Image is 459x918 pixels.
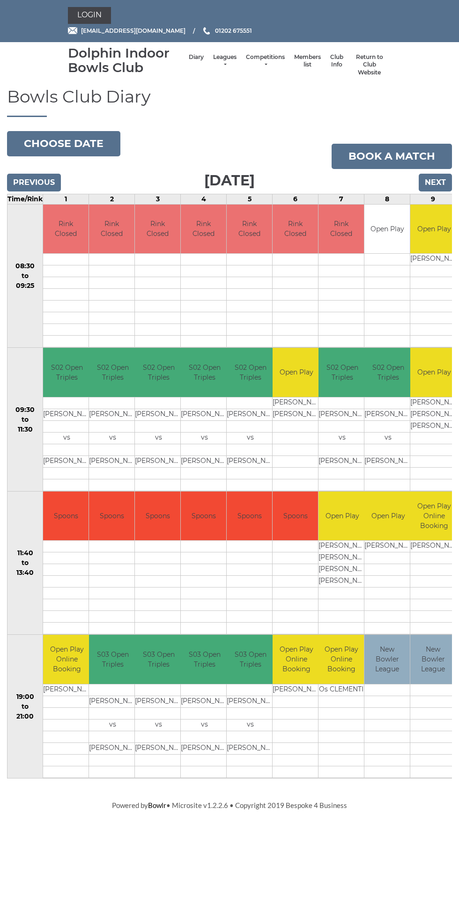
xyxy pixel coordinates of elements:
[181,409,228,420] td: [PERSON_NAME]
[135,205,180,254] td: Rink Closed
[215,27,252,34] span: 01202 675551
[318,205,364,254] td: Rink Closed
[273,205,318,254] td: Rink Closed
[273,348,320,397] td: Open Play
[181,432,228,444] td: vs
[273,635,320,684] td: Open Play Online Booking
[364,409,412,420] td: [PERSON_NAME]
[410,205,458,254] td: Open Play
[318,564,366,576] td: [PERSON_NAME]
[89,348,136,397] td: S02 Open Triples
[410,254,458,265] td: [PERSON_NAME]
[89,205,134,254] td: Rink Closed
[181,696,228,707] td: [PERSON_NAME]
[43,194,89,204] td: 1
[181,742,228,754] td: [PERSON_NAME]
[135,742,182,754] td: [PERSON_NAME]
[7,204,43,348] td: 08:30 to 09:25
[181,455,228,467] td: [PERSON_NAME]
[7,635,43,778] td: 19:00 to 21:00
[181,194,227,204] td: 4
[227,205,272,254] td: Rink Closed
[89,719,136,731] td: vs
[318,684,364,696] td: Os CLEMENTI
[43,409,90,420] td: [PERSON_NAME]
[7,194,43,204] td: Time/Rink
[410,348,458,397] td: Open Play
[7,131,120,156] button: Choose date
[135,432,182,444] td: vs
[7,491,43,635] td: 11:40 to 13:40
[227,348,274,397] td: S02 Open Triples
[7,174,61,191] input: Previous
[318,552,366,564] td: [PERSON_NAME]
[43,432,90,444] td: vs
[181,348,228,397] td: S02 Open Triples
[227,696,274,707] td: [PERSON_NAME]
[332,144,452,169] a: Book a match
[364,205,410,254] td: Open Play
[112,801,347,809] span: Powered by • Microsite v1.2.2.6 • Copyright 2019 Bespoke 4 Business
[353,53,386,77] a: Return to Club Website
[227,742,274,754] td: [PERSON_NAME]
[364,194,410,204] td: 8
[410,635,456,684] td: New Bowler League
[318,432,366,444] td: vs
[148,801,166,809] a: Bowlr
[43,455,90,467] td: [PERSON_NAME]
[318,541,366,552] td: [PERSON_NAME]
[410,194,456,204] td: 9
[7,88,452,117] h1: Bowls Club Diary
[364,492,412,541] td: Open Play
[89,492,134,541] td: Spoons
[135,348,182,397] td: S02 Open Triples
[410,492,458,541] td: Open Play Online Booking
[68,46,184,75] div: Dolphin Indoor Bowls Club
[227,432,274,444] td: vs
[364,348,412,397] td: S02 Open Triples
[135,194,181,204] td: 3
[135,696,182,707] td: [PERSON_NAME]
[43,205,89,254] td: Rink Closed
[318,194,364,204] td: 7
[181,492,226,541] td: Spoons
[89,432,136,444] td: vs
[89,409,136,420] td: [PERSON_NAME]
[135,492,180,541] td: Spoons
[318,348,366,397] td: S02 Open Triples
[89,696,136,707] td: [PERSON_NAME]
[419,174,452,191] input: Next
[89,635,136,684] td: S03 Open Triples
[7,348,43,492] td: 09:30 to 11:30
[135,719,182,731] td: vs
[273,409,320,420] td: [PERSON_NAME]
[135,635,182,684] td: S03 Open Triples
[273,194,318,204] td: 6
[203,27,210,35] img: Phone us
[364,432,412,444] td: vs
[294,53,321,69] a: Members list
[89,194,135,204] td: 2
[273,397,320,409] td: [PERSON_NAME]
[135,409,182,420] td: [PERSON_NAME]
[89,455,136,467] td: [PERSON_NAME]
[410,397,458,409] td: [PERSON_NAME]
[410,409,458,420] td: [PERSON_NAME]
[43,348,90,397] td: S02 Open Triples
[227,455,274,467] td: [PERSON_NAME]
[68,7,111,24] a: Login
[43,635,90,684] td: Open Play Online Booking
[410,420,458,432] td: [PERSON_NAME]
[227,194,273,204] td: 5
[181,719,228,731] td: vs
[43,492,89,541] td: Spoons
[318,492,366,541] td: Open Play
[330,53,343,69] a: Club Info
[273,684,320,696] td: [PERSON_NAME]
[43,684,90,696] td: [PERSON_NAME]
[410,541,458,552] td: [PERSON_NAME]
[318,576,366,588] td: [PERSON_NAME]
[227,492,272,541] td: Spoons
[81,27,185,34] span: [EMAIL_ADDRESS][DOMAIN_NAME]
[318,409,366,420] td: [PERSON_NAME]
